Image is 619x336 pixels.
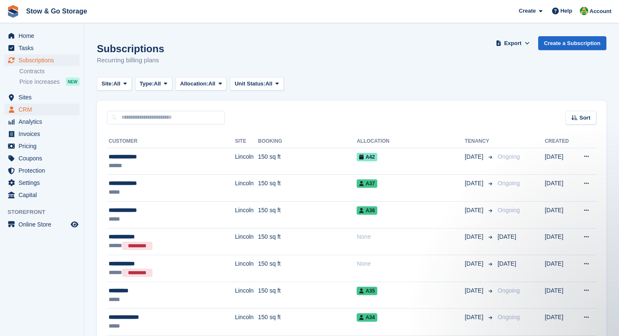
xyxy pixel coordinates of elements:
[97,56,164,65] p: Recurring billing plans
[258,282,357,309] td: 150 sq ft
[545,255,575,282] td: [DATE]
[135,77,172,91] button: Type: All
[4,165,80,176] a: menu
[545,282,575,309] td: [DATE]
[4,219,80,230] a: menu
[19,104,69,115] span: CRM
[357,135,465,148] th: Allocation
[465,179,485,188] span: [DATE]
[19,78,60,86] span: Price increases
[545,135,575,148] th: Created
[504,39,521,48] span: Export
[66,77,80,86] div: NEW
[590,7,611,16] span: Account
[465,206,485,215] span: [DATE]
[140,80,154,88] span: Type:
[235,201,258,228] td: Lincoln
[465,232,485,241] span: [DATE]
[154,80,161,88] span: All
[69,219,80,229] a: Preview store
[579,114,590,122] span: Sort
[545,201,575,228] td: [DATE]
[180,80,208,88] span: Allocation:
[498,260,516,267] span: [DATE]
[176,77,227,91] button: Allocation: All
[258,255,357,282] td: 150 sq ft
[498,287,520,294] span: Ongoing
[4,189,80,201] a: menu
[19,152,69,164] span: Coupons
[7,5,19,18] img: stora-icon-8386f47178a22dfd0bd8f6a31ec36ba5ce8667c1dd55bd0f319d3a0aa187defe.svg
[19,67,80,75] a: Contracts
[4,54,80,66] a: menu
[357,179,377,188] span: A37
[97,43,164,54] h1: Subscriptions
[4,30,80,42] a: menu
[498,180,520,187] span: Ongoing
[101,80,113,88] span: Site:
[545,309,575,336] td: [DATE]
[4,177,80,189] a: menu
[19,189,69,201] span: Capital
[19,54,69,66] span: Subscriptions
[97,77,132,91] button: Site: All
[357,206,377,215] span: A36
[23,4,91,18] a: Stow & Go Storage
[19,219,69,230] span: Online Store
[4,116,80,128] a: menu
[498,233,516,240] span: [DATE]
[357,313,377,322] span: A34
[235,309,258,336] td: Lincoln
[19,177,69,189] span: Settings
[4,42,80,54] a: menu
[8,208,84,216] span: Storefront
[258,148,357,175] td: 150 sq ft
[235,282,258,309] td: Lincoln
[4,104,80,115] a: menu
[465,152,485,161] span: [DATE]
[498,207,520,213] span: Ongoing
[258,175,357,202] td: 150 sq ft
[580,7,588,15] img: Alex Taylor
[235,80,265,88] span: Unit Status:
[19,77,80,86] a: Price increases NEW
[498,314,520,320] span: Ongoing
[19,165,69,176] span: Protection
[235,228,258,255] td: Lincoln
[258,201,357,228] td: 150 sq ft
[113,80,120,88] span: All
[235,148,258,175] td: Lincoln
[560,7,572,15] span: Help
[19,128,69,140] span: Invoices
[107,135,235,148] th: Customer
[357,232,465,241] div: None
[4,152,80,164] a: menu
[265,80,272,88] span: All
[258,228,357,255] td: 150 sq ft
[545,228,575,255] td: [DATE]
[19,116,69,128] span: Analytics
[4,128,80,140] a: menu
[19,140,69,152] span: Pricing
[498,153,520,160] span: Ongoing
[4,140,80,152] a: menu
[19,42,69,54] span: Tasks
[230,77,283,91] button: Unit Status: All
[258,135,357,148] th: Booking
[4,91,80,103] a: menu
[235,255,258,282] td: Lincoln
[208,80,216,88] span: All
[465,286,485,295] span: [DATE]
[465,135,494,148] th: Tenancy
[465,259,485,268] span: [DATE]
[357,153,377,161] span: A42
[538,36,606,50] a: Create a Subscription
[545,148,575,175] td: [DATE]
[357,259,465,268] div: None
[19,91,69,103] span: Sites
[235,135,258,148] th: Site
[19,30,69,42] span: Home
[357,287,377,295] span: A35
[494,36,531,50] button: Export
[258,309,357,336] td: 150 sq ft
